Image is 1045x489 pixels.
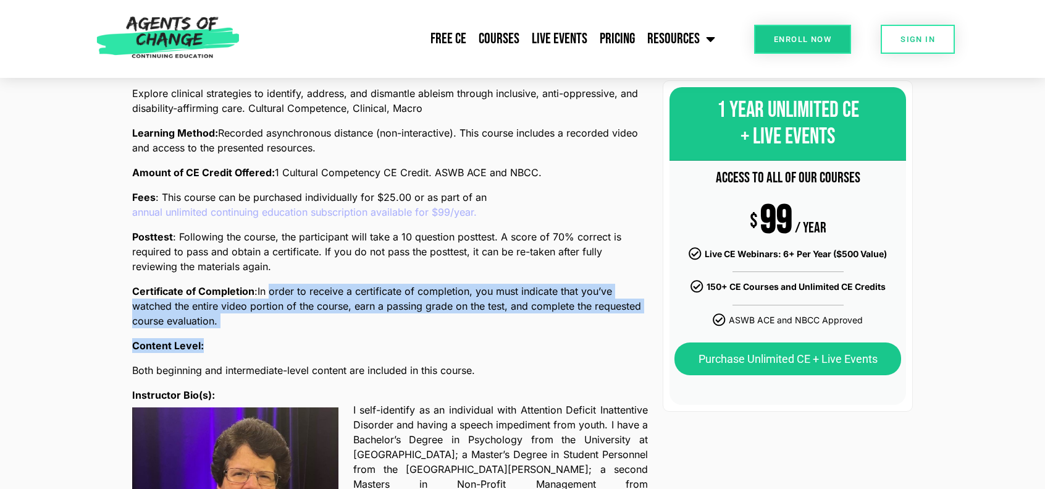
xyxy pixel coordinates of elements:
span: : [254,284,258,299]
span: Amount of CE Credit Offered: [132,165,275,180]
a: Free CE [424,23,472,54]
b: Content Level: [132,339,204,352]
div: 99 [760,214,792,227]
div: / YEAR [795,221,826,235]
span: SIGN IN [900,35,935,43]
span: Fees [132,190,156,205]
div: ACCESS TO ALL OF OUR COURSES [674,163,902,193]
div: 1 YEAR UNLIMITED CE + LIVE EVENTS [669,87,907,161]
a: Resources [641,23,721,54]
a: annual unlimited continuing education subscription available for $99/year. [132,205,477,219]
b: Learning Method: [132,127,218,139]
b: Instructor Bio(s): [132,389,215,401]
span: Enroll Now [774,35,831,43]
a: Courses [472,23,526,54]
span: : Following the course, the participant will take a 10 question posttest. A score of 70% correct ... [132,229,648,274]
a: Purchase Unlimited CE + Live Events [674,343,902,376]
p: 1 Cultural Competency CE Credit. ASWB ACE and NBCC. [132,165,648,180]
p: Recorded asynchronous distance (non-interactive). This course includes a recorded video and acces... [132,125,648,155]
a: Pricing [594,23,641,54]
span: : This course can be purchased individually for $25.00 or as part of an [132,190,648,219]
p: Explore clinical strategies to identify, address, and dismantle ableism through inclusive, anti-o... [132,86,648,116]
nav: Menu [246,23,721,54]
span: $ [750,215,758,228]
li: ASWB ACE and NBCC Approved [674,313,902,330]
b: Posttest [132,231,173,243]
li: Live CE Webinars: 6+ Per Year ($500 Value) [674,247,902,264]
b: Certificate of Completion [132,285,254,297]
li: 150+ CE Courses and Unlimited CE Credits [674,281,902,297]
p: In order to receive a certificate of completion, you must indicate that you’ve watched the entire... [132,284,648,328]
p: Both beginning and intermediate-level content are included in this course. [132,363,648,378]
a: SIGN IN [881,25,955,54]
a: Enroll Now [754,25,851,54]
a: Live Events [526,23,594,54]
